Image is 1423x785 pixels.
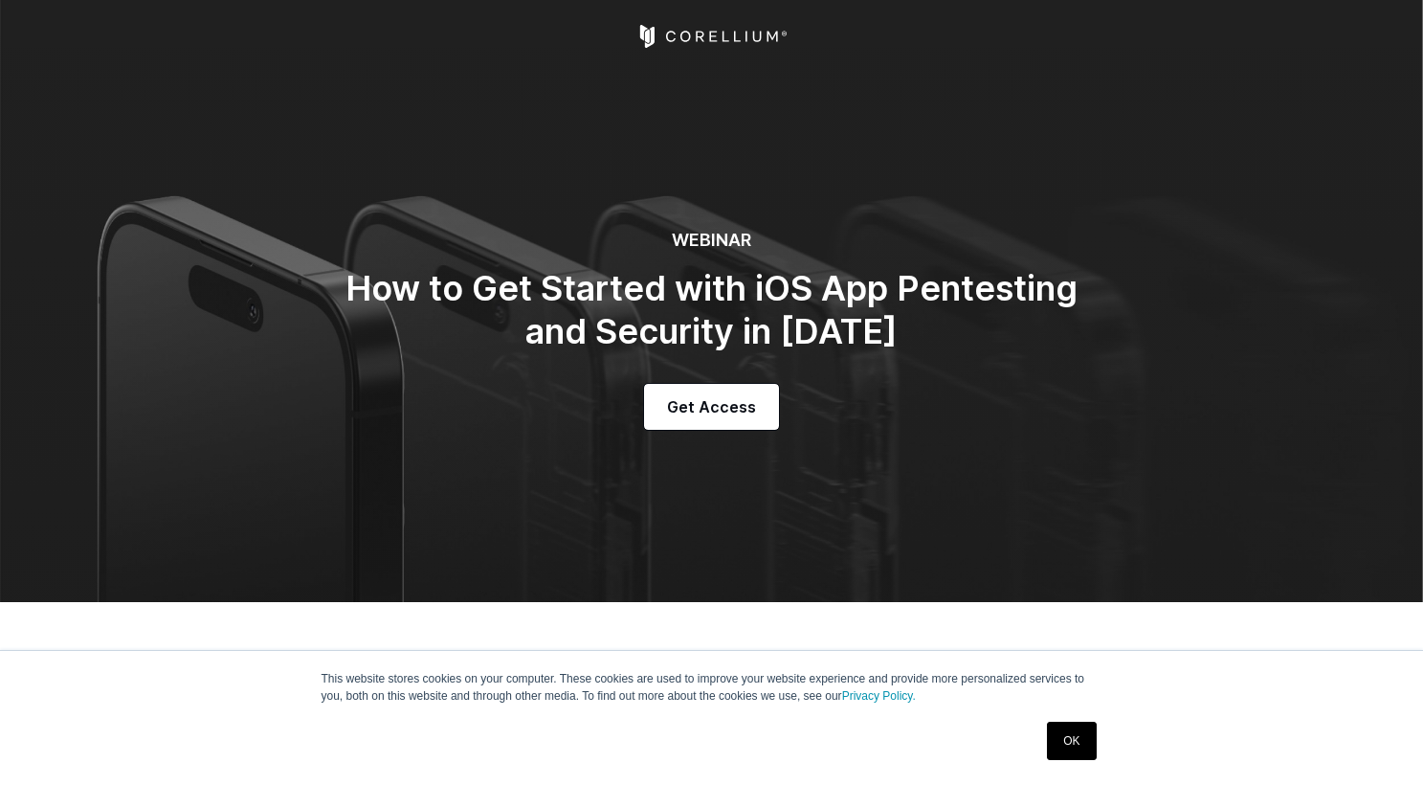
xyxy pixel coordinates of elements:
[322,670,1102,705] p: This website stores cookies on your computer. These cookies are used to improve your website expe...
[329,267,1095,353] h2: How to Get Started with iOS App Pentesting and Security in [DATE]
[842,689,916,703] a: Privacy Policy.
[667,395,756,418] span: Get Access
[329,230,1095,252] h6: WEBINAR
[644,384,779,430] a: Get Access
[1047,722,1096,760] a: OK
[635,25,788,48] a: Corellium Home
